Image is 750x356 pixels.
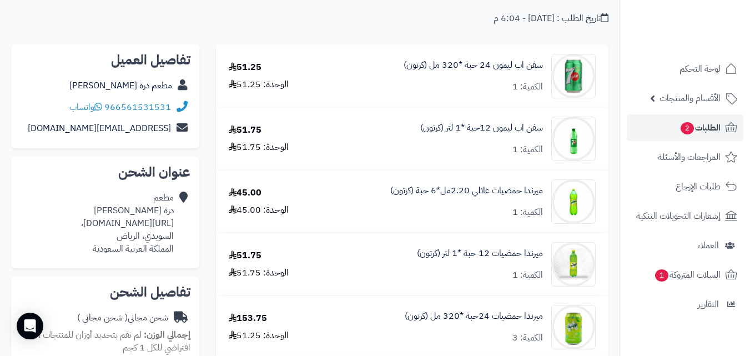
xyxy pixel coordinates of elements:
[627,262,743,288] a: السلات المتروكة1
[512,81,543,93] div: الكمية: 1
[77,312,168,324] div: شحن مجاني
[17,313,43,339] div: Open Intercom Messenger
[660,91,721,106] span: الأقسام والمنتجات
[658,149,721,165] span: المراجعات والأسئلة
[417,247,543,260] a: ميرندا حمضيات 12 حبة *1 لتر (كرتون)
[679,120,721,136] span: الطلبات
[229,329,289,342] div: الوحدة: 51.25
[229,124,261,137] div: 51.75
[679,61,721,77] span: لوحة التحكم
[24,328,190,354] span: لم تقم بتحديد أوزان للمنتجات ، وزن افتراضي للكل 1 كجم
[69,101,102,114] a: واتساب
[512,206,543,219] div: الكمية: 1
[627,291,743,318] a: التقارير
[81,192,174,255] div: مطعم درة [PERSON_NAME] [URL][DOMAIN_NAME]، السويدي، الرياض المملكة العربية السعودية
[144,328,190,342] strong: إجمالي الوزن:
[104,101,171,114] a: 966561531531
[627,203,743,229] a: إشعارات التحويلات البنكية
[552,242,595,287] img: 1747566256-XP8G23evkchGmxKUr8YaGb2gsq2hZno4-90x90.jpg
[627,114,743,141] a: الطلبات2
[627,144,743,171] a: المراجعات والأسئلة
[676,179,721,194] span: طلبات الإرجاع
[229,267,289,279] div: الوحدة: 51.75
[552,54,595,98] img: 1747540602-UsMwFj3WdUIJzISPTZ6ZIXs6lgAaNT6J-90x90.jpg
[28,122,171,135] a: [EMAIL_ADDRESS][DOMAIN_NAME]
[229,78,289,91] div: الوحدة: 51.25
[697,238,719,253] span: العملاء
[636,208,721,224] span: إشعارات التحويلات البنكية
[698,297,719,312] span: التقارير
[20,53,190,67] h2: تفاصيل العميل
[675,28,739,52] img: logo-2.png
[77,311,128,324] span: ( شحن مجاني )
[20,166,190,179] h2: عنوان الشحن
[405,310,543,323] a: ميرندا حمضيات 24حبة *320 مل (كرتون)
[494,12,608,25] div: تاريخ الطلب : [DATE] - 6:04 م
[552,117,595,161] img: 1747540828-789ab214-413e-4ccd-b32f-1699f0bc-90x90.jpg
[20,285,190,299] h2: تفاصيل الشحن
[512,332,543,344] div: الكمية: 3
[552,179,595,224] img: 1747544486-c60db756-6ee7-44b0-a7d4-ec449800-90x90.jpg
[229,204,289,217] div: الوحدة: 45.00
[552,305,595,349] img: 1747566452-bf88d184-d280-4ea7-9331-9e3669ef-90x90.jpg
[512,143,543,156] div: الكمية: 1
[655,269,668,282] span: 1
[229,141,289,154] div: الوحدة: 51.75
[512,269,543,282] div: الكمية: 1
[229,187,261,199] div: 45.00
[627,173,743,200] a: طلبات الإرجاع
[404,59,543,72] a: سفن اب ليمون 24 حبة *320 مل (كرتون)
[681,122,694,134] span: 2
[654,267,721,283] span: السلات المتروكة
[69,79,172,92] a: مطعم درة [PERSON_NAME]
[229,312,267,325] div: 153.75
[390,184,543,197] a: ميرندا حمضيات عائلي 2.20مل*6 حبة (كرتون)
[627,56,743,82] a: لوحة التحكم
[627,232,743,259] a: العملاء
[420,122,543,134] a: سفن اب ليمون 12حبة *1 لتر (كرتون)
[229,61,261,74] div: 51.25
[229,249,261,262] div: 51.75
